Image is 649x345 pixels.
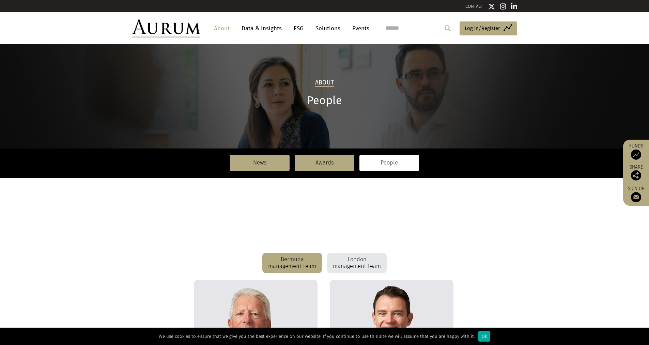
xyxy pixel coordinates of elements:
[465,4,483,9] a: CONTACT
[627,165,646,181] div: Share
[441,21,454,35] input: Submit
[460,21,517,36] a: Log in/Register
[631,192,641,202] img: Sign up to our newsletter
[211,22,233,35] a: About
[500,3,506,10] img: Instagram icon
[631,170,641,181] img: Share this post
[465,24,500,32] span: Log in/Register
[627,186,646,202] a: Sign up
[327,253,387,273] div: London management team
[132,19,200,37] img: Aurum
[359,155,419,171] a: People
[238,22,285,35] a: Data & Insights
[627,143,646,160] a: Funds
[631,150,641,160] img: Access Funds
[488,3,495,10] img: Twitter icon
[262,253,322,273] div: Bermuda management team
[349,22,369,35] a: Events
[478,331,490,342] div: Ok
[132,94,517,107] h1: People
[295,155,354,171] a: Awards
[230,155,290,171] a: News
[312,22,344,35] a: Solutions
[511,3,517,10] img: Linkedin icon
[290,22,307,35] a: ESG
[315,79,334,87] h2: About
